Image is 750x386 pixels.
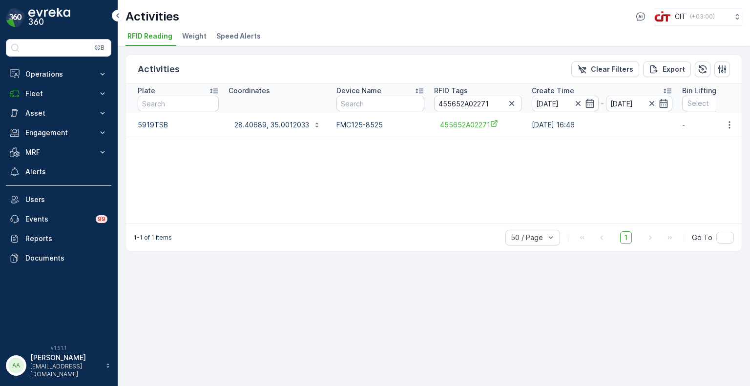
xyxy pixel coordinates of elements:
[654,11,671,22] img: cit-logo_pOk6rL0.png
[138,86,155,96] p: Plate
[229,86,270,96] p: Coordinates
[25,147,92,157] p: MRF
[6,248,111,268] a: Documents
[25,253,107,263] p: Documents
[25,234,107,244] p: Reports
[127,31,172,41] span: RFID Reading
[434,96,522,111] input: Search
[25,89,92,99] p: Fleet
[6,209,111,229] a: Events99
[643,61,691,77] button: Export
[434,86,468,96] p: RFID Tags
[25,128,92,138] p: Engagement
[571,61,639,77] button: Clear Filters
[6,353,111,378] button: AA[PERSON_NAME][EMAIL_ADDRESS][DOMAIN_NAME]
[6,162,111,182] a: Alerts
[591,64,633,74] p: Clear Filters
[138,120,219,130] p: 5919TSB
[6,142,111,162] button: MRF
[532,86,574,96] p: Create Time
[6,8,25,27] img: logo
[25,195,107,204] p: Users
[690,13,715,20] p: ( +03:00 )
[654,8,742,25] button: CIT(+03:00)
[6,229,111,248] a: Reports
[6,103,111,123] button: Asset
[532,96,599,111] input: dd/mm/yyyy
[601,98,604,109] p: -
[97,215,105,223] p: 99
[6,345,111,351] span: v 1.51.1
[682,86,716,96] p: Bin Lifting
[606,96,673,111] input: dd/mm/yyyy
[30,353,101,363] p: [PERSON_NAME]
[138,96,219,111] input: Search
[234,120,309,130] p: 28.40689, 35.0012033
[95,44,104,52] p: ⌘B
[8,358,24,373] div: AA
[336,86,381,96] p: Device Name
[6,64,111,84] button: Operations
[30,363,101,378] p: [EMAIL_ADDRESS][DOMAIN_NAME]
[675,12,686,21] p: CIT
[28,8,70,27] img: logo_dark-DEwI_e13.png
[620,231,632,244] span: 1
[336,120,424,130] p: FMC125-8525
[692,233,712,243] span: Go To
[182,31,207,41] span: Weight
[229,117,327,133] button: 28.40689, 35.0012033
[25,69,92,79] p: Operations
[336,96,424,111] input: Search
[25,167,107,177] p: Alerts
[6,84,111,103] button: Fleet
[440,120,516,130] a: 455652A02271
[6,123,111,142] button: Engagement
[138,62,180,76] p: Activities
[216,31,261,41] span: Speed Alerts
[25,108,92,118] p: Asset
[25,214,90,224] p: Events
[6,190,111,209] a: Users
[527,113,677,137] td: [DATE] 16:46
[125,9,179,24] p: Activities
[663,64,685,74] p: Export
[134,234,172,242] p: 1-1 of 1 items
